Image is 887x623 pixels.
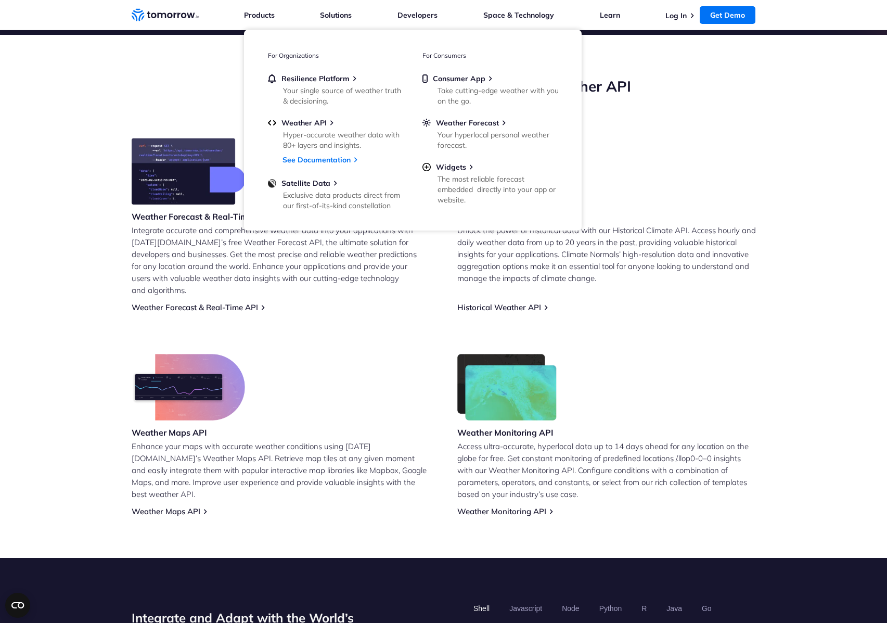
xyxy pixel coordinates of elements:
[422,162,431,172] img: plus-circle.svg
[281,179,330,188] span: Satellite Data
[663,600,686,617] button: Java
[132,224,430,296] p: Integrate accurate and comprehensive weather data into your applications with [DATE][DOMAIN_NAME]...
[457,302,541,312] a: Historical Weather API
[665,11,687,20] a: Log In
[268,179,276,188] img: satellite-data-menu.png
[506,600,546,617] button: Javascript
[422,118,431,128] img: sun.svg
[268,118,276,128] img: api.svg
[320,10,352,20] a: Solutions
[595,600,625,617] button: Python
[638,600,650,617] button: R
[457,224,756,284] p: Unlock the power of historical data with our Historical Climate API. Access hourly and daily weat...
[438,85,559,106] div: Take cutting-edge weather with you on the go.
[268,52,403,59] h3: For Organizations
[268,74,276,83] img: bell.svg
[268,118,403,148] a: Weather APIHyper-accurate weather data with 80+ layers and insights.
[244,10,275,20] a: Products
[5,593,30,618] button: Open CMP widget
[422,162,558,203] a: WidgetsThe most reliable forecast embedded directly into your app or website.
[698,600,715,617] button: Go
[600,10,620,20] a: Learn
[457,427,557,438] h3: Weather Monitoring API
[283,85,404,106] div: Your single source of weather truth & decisioning.
[438,174,559,205] div: The most reliable forecast embedded directly into your app or website.
[422,118,558,148] a: Weather ForecastYour hyperlocal personal weather forecast.
[132,440,430,500] p: Enhance your maps with accurate weather conditions using [DATE][DOMAIN_NAME]’s Weather Maps API. ...
[132,427,245,438] h3: Weather Maps API
[470,600,493,617] button: Shell
[132,7,199,23] a: Home link
[422,52,558,59] h3: For Consumers
[558,600,583,617] button: Node
[268,74,403,104] a: Resilience PlatformYour single source of weather truth & decisioning.
[132,506,200,516] a: Weather Maps API
[457,506,546,516] a: Weather Monitoring API
[433,74,485,83] span: Consumer App
[132,211,269,222] h3: Weather Forecast & Real-Time API
[281,74,350,83] span: Resilience Platform
[700,6,755,24] a: Get Demo
[457,440,756,500] p: Access ultra-accurate, hyperlocal data up to 14 days ahead for any location on the globe for free...
[483,10,554,20] a: Space & Technology
[436,162,466,172] span: Widgets
[268,179,403,209] a: Satellite DataExclusive data products direct from our first-of-its-kind constellation
[283,190,404,211] div: Exclusive data products direct from our first-of-its-kind constellation
[422,74,558,104] a: Consumer AppTake cutting-edge weather with you on the go.
[132,302,258,312] a: Weather Forecast & Real-Time API
[283,130,404,150] div: Hyper-accurate weather data with 80+ layers and insights.
[281,118,327,128] span: Weather API
[132,77,756,96] h2: Leverage [DATE][DOMAIN_NAME]’s Free Weather API
[282,155,351,164] a: See Documentation
[438,130,559,150] div: Your hyperlocal personal weather forecast.
[422,74,428,83] img: mobile.svg
[397,10,438,20] a: Developers
[436,118,499,128] span: Weather Forecast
